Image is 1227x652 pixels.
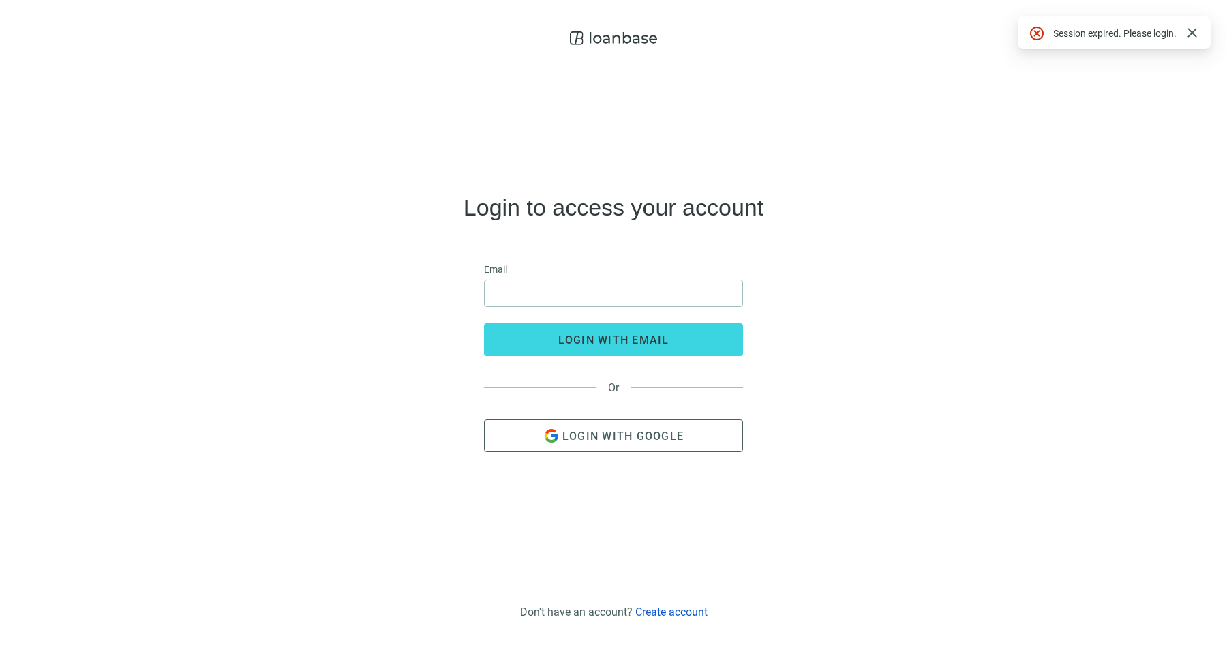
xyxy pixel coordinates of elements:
div: Don't have an account? [520,606,708,619]
a: Create account [635,606,708,619]
button: Login with Google [484,419,743,452]
button: login with email [484,323,743,356]
span: close [1184,25,1200,41]
a: Close [1185,25,1200,40]
span: Email [484,262,507,277]
h4: Login to access your account [464,196,763,218]
span: Login with Google [562,430,684,443]
span: login with email [558,334,669,346]
span: cancel [1029,25,1045,42]
span: Or [596,381,631,394]
div: Session expired. Please login. [1053,25,1177,40]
